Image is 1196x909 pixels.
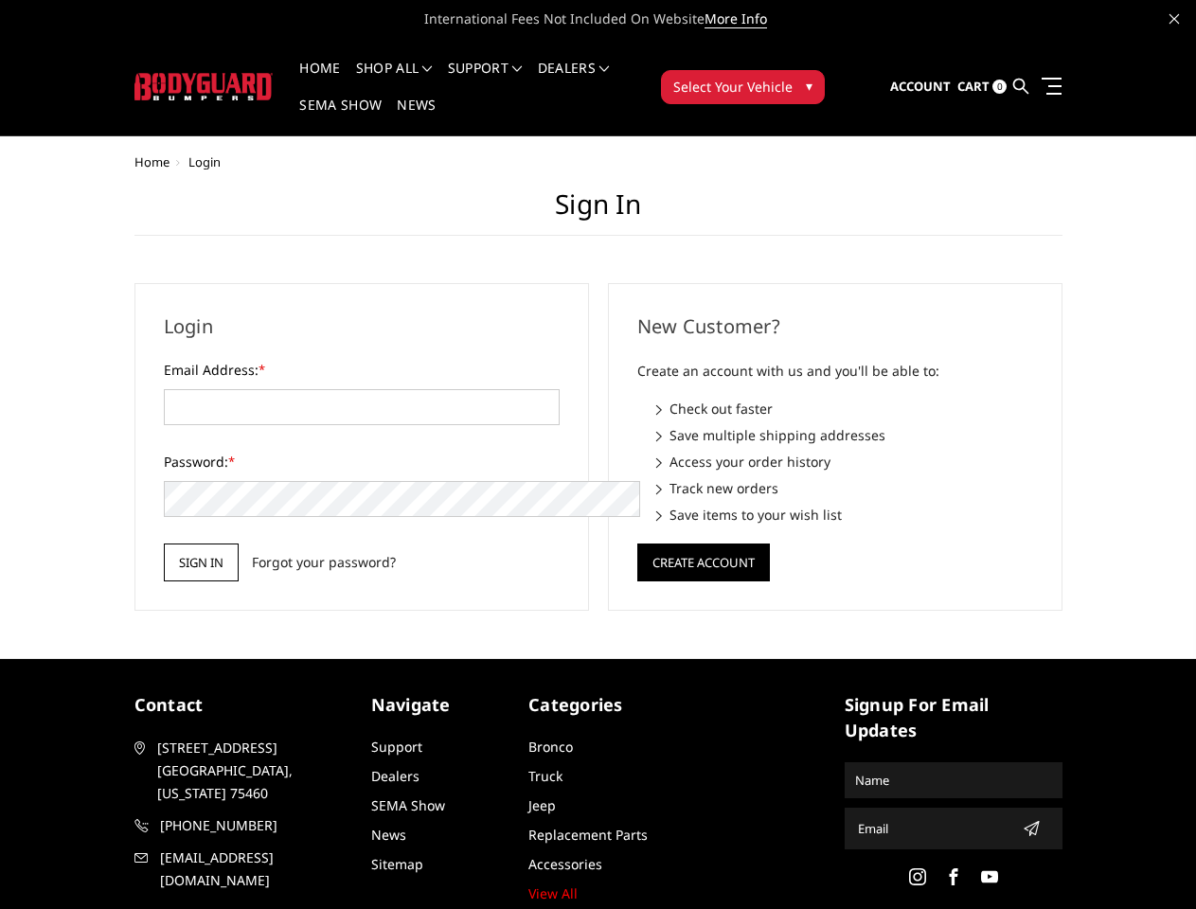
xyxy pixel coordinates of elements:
[188,153,221,170] span: Login
[160,814,351,837] span: [PHONE_NUMBER]
[656,452,1033,472] li: Access your order history
[806,76,812,96] span: ▾
[134,847,352,892] a: [EMAIL_ADDRESS][DOMAIN_NAME]
[134,73,274,100] img: BODYGUARD BUMPERS
[957,62,1007,113] a: Cart 0
[637,360,1033,383] p: Create an account with us and you'll be able to:
[299,98,382,135] a: SEMA Show
[397,98,436,135] a: News
[164,360,560,380] label: Email Address:
[528,826,648,844] a: Replacement Parts
[661,70,825,104] button: Select Your Vehicle
[890,62,951,113] a: Account
[160,847,351,892] span: [EMAIL_ADDRESS][DOMAIN_NAME]
[957,78,990,95] span: Cart
[528,692,668,718] h5: Categories
[992,80,1007,94] span: 0
[637,312,1033,341] h2: New Customer?
[157,737,348,805] span: [STREET_ADDRESS] [GEOGRAPHIC_DATA], [US_STATE] 75460
[164,452,560,472] label: Password:
[164,312,560,341] h2: Login
[371,826,406,844] a: News
[656,505,1033,525] li: Save items to your wish list
[134,692,352,718] h5: contact
[299,62,340,98] a: Home
[637,551,770,569] a: Create Account
[705,9,767,28] a: More Info
[890,78,951,95] span: Account
[848,765,1060,795] input: Name
[850,813,1015,844] input: Email
[134,153,170,170] a: Home
[252,552,396,572] a: Forgot your password?
[448,62,523,98] a: Support
[656,478,1033,498] li: Track new orders
[637,544,770,581] button: Create Account
[371,767,419,785] a: Dealers
[528,796,556,814] a: Jeep
[356,62,433,98] a: shop all
[371,796,445,814] a: SEMA Show
[656,425,1033,445] li: Save multiple shipping addresses
[371,855,423,873] a: Sitemap
[134,188,1062,236] h1: Sign in
[371,692,510,718] h5: Navigate
[845,692,1062,743] h5: signup for email updates
[528,855,602,873] a: Accessories
[528,738,573,756] a: Bronco
[528,767,562,785] a: Truck
[164,544,239,581] input: Sign in
[528,884,578,902] a: View All
[673,77,793,97] span: Select Your Vehicle
[134,814,352,837] a: [PHONE_NUMBER]
[656,399,1033,419] li: Check out faster
[371,738,422,756] a: Support
[538,62,610,98] a: Dealers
